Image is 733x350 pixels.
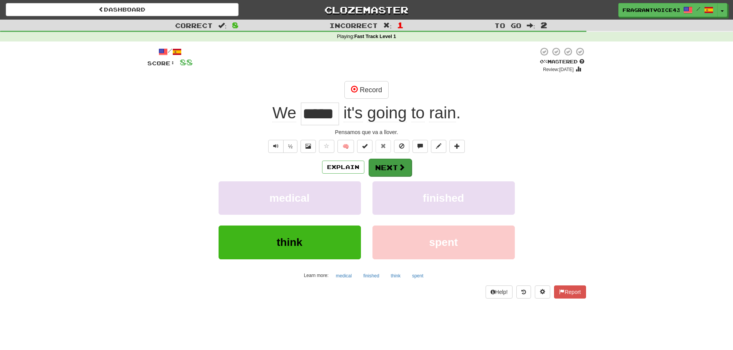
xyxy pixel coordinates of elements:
[272,104,296,122] span: We
[219,226,361,259] button: think
[344,81,389,99] button: Record
[269,192,309,204] span: medical
[423,192,464,204] span: finished
[376,140,391,153] button: Reset to 0% Mastered (alt+r)
[527,22,535,29] span: :
[147,60,175,66] span: Score:
[147,128,586,136] div: Pensamos que va a llover.
[397,20,404,30] span: 1
[339,104,461,122] span: .
[175,22,213,29] span: Correct
[369,159,412,176] button: Next
[431,140,446,153] button: Edit sentence (alt+d)
[554,285,586,299] button: Report
[218,22,227,29] span: :
[250,3,483,17] a: Clozemaster
[372,181,515,215] button: finished
[268,140,284,153] button: Play sentence audio (ctl+space)
[372,226,515,259] button: spent
[332,270,356,282] button: medical
[301,140,316,153] button: Show image (alt+x)
[359,270,383,282] button: finished
[516,285,531,299] button: Round history (alt+y)
[319,140,334,153] button: Favorite sentence (alt+f)
[383,22,392,29] span: :
[219,181,361,215] button: medical
[277,236,302,248] span: think
[283,140,298,153] button: ½
[367,104,407,122] span: going
[486,285,513,299] button: Help!
[408,270,427,282] button: spent
[429,236,458,248] span: spent
[147,47,193,56] div: /
[538,58,586,65] div: Mastered
[543,67,574,72] small: Review: [DATE]
[304,273,329,278] small: Learn more:
[541,20,547,30] span: 2
[354,34,396,39] strong: Fast Track Level 1
[449,140,465,153] button: Add to collection (alt+a)
[412,140,428,153] button: Discuss sentence (alt+u)
[329,22,378,29] span: Incorrect
[387,270,405,282] button: think
[6,3,239,16] a: Dashboard
[618,3,718,17] a: FragrantVoice4392 /
[623,7,680,13] span: FragrantVoice4392
[232,20,239,30] span: 8
[322,161,364,174] button: Explain
[540,58,548,65] span: 0 %
[429,104,456,122] span: rain
[337,140,354,153] button: 🧠
[267,140,298,153] div: Text-to-speech controls
[394,140,409,153] button: Ignore sentence (alt+i)
[411,104,425,122] span: to
[180,57,193,67] span: 88
[696,6,700,12] span: /
[344,104,363,122] span: it's
[494,22,521,29] span: To go
[357,140,372,153] button: Set this sentence to 100% Mastered (alt+m)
